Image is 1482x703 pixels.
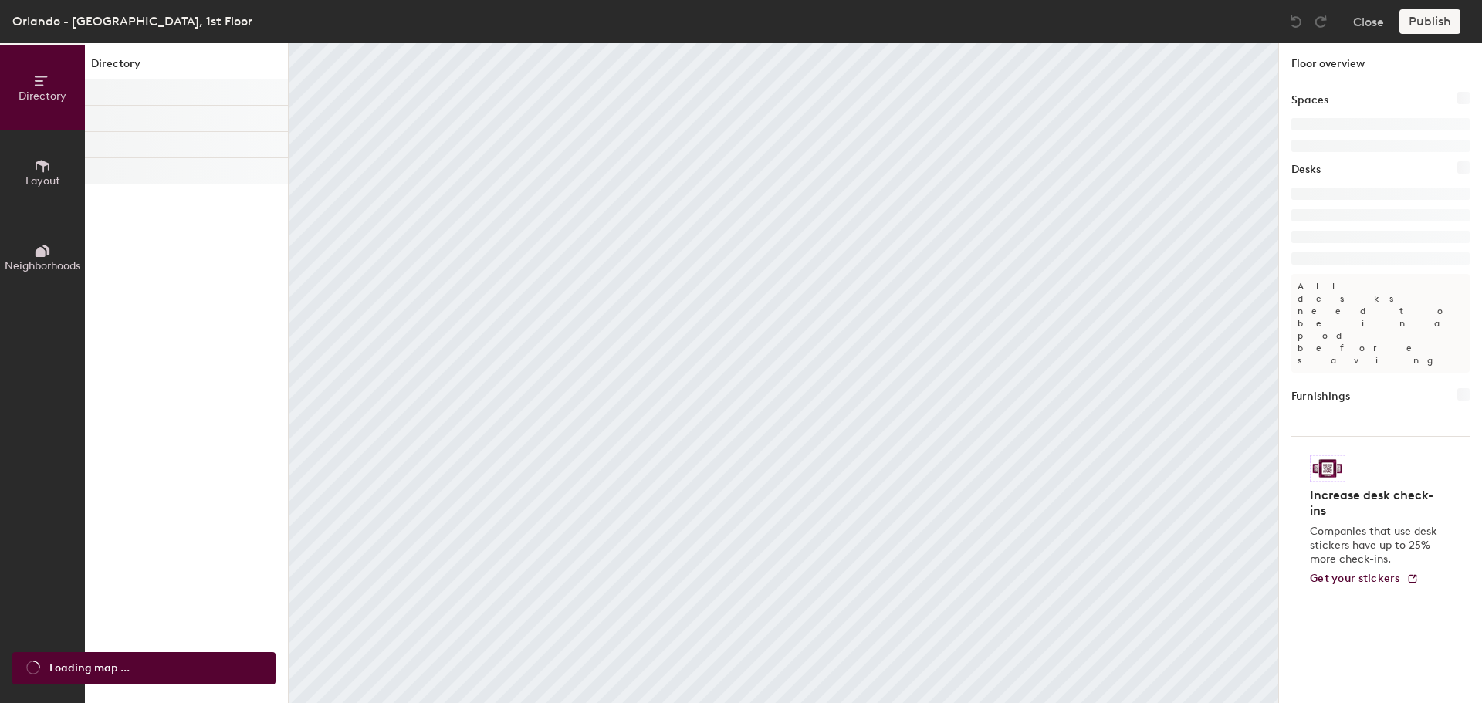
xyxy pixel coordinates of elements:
h1: Furnishings [1291,388,1350,405]
p: All desks need to be in a pod before saving [1291,274,1470,373]
h1: Directory [85,56,288,79]
a: Get your stickers [1310,573,1419,586]
h1: Desks [1291,161,1321,178]
img: Undo [1288,14,1304,29]
h1: Floor overview [1279,43,1482,79]
span: Neighborhoods [5,259,80,272]
h1: Spaces [1291,92,1328,109]
span: Loading map ... [49,660,130,677]
h4: Increase desk check-ins [1310,488,1442,519]
img: Sticker logo [1310,455,1345,482]
p: Companies that use desk stickers have up to 25% more check-ins. [1310,525,1442,566]
span: Get your stickers [1310,572,1400,585]
span: Directory [19,90,66,103]
canvas: Map [289,43,1278,703]
button: Close [1353,9,1384,34]
span: Layout [25,174,60,188]
div: Orlando - [GEOGRAPHIC_DATA], 1st Floor [12,12,252,31]
img: Redo [1313,14,1328,29]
